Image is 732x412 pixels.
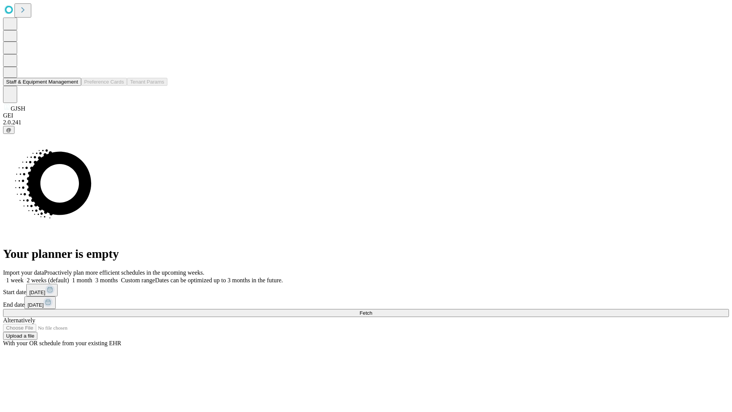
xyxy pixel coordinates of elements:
div: GEI [3,112,729,119]
button: Fetch [3,309,729,317]
div: 2.0.241 [3,119,729,126]
button: Upload a file [3,332,37,340]
span: With your OR schedule from your existing EHR [3,340,121,346]
span: Alternatively [3,317,35,323]
span: GJSH [11,105,25,112]
span: 3 months [95,277,118,283]
button: @ [3,126,14,134]
span: [DATE] [29,290,45,295]
span: Fetch [360,310,372,316]
span: Proactively plan more efficient schedules in the upcoming weeks. [44,269,204,276]
span: @ [6,127,11,133]
button: [DATE] [24,296,56,309]
span: 2 weeks (default) [27,277,69,283]
span: Custom range [121,277,155,283]
button: Tenant Params [127,78,167,86]
span: Import your data [3,269,44,276]
span: Dates can be optimized up to 3 months in the future. [155,277,283,283]
span: [DATE] [27,302,43,308]
button: Preference Cards [81,78,127,86]
span: 1 month [72,277,92,283]
button: [DATE] [26,284,58,296]
div: Start date [3,284,729,296]
div: End date [3,296,729,309]
button: Staff & Equipment Management [3,78,81,86]
h1: Your planner is empty [3,247,729,261]
span: 1 week [6,277,24,283]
